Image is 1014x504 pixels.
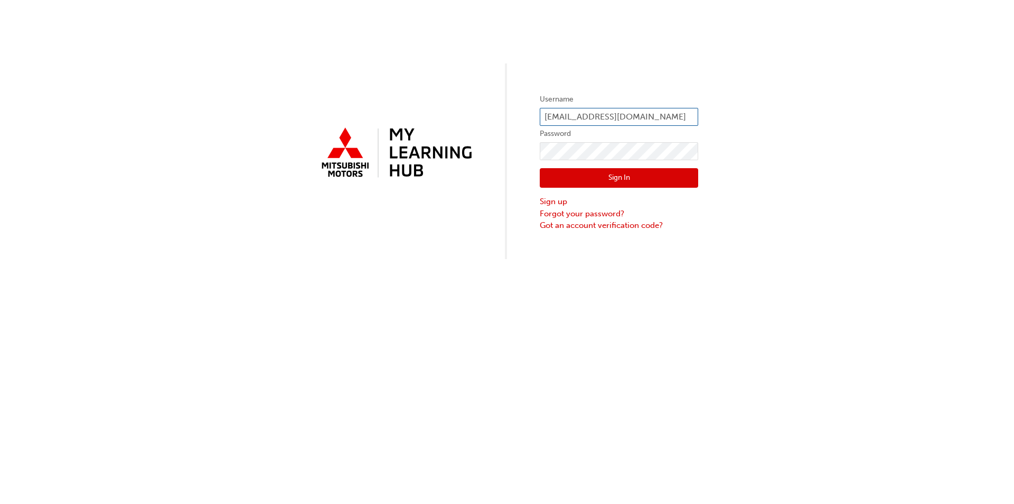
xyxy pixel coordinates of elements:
label: Username [540,93,698,106]
a: Sign up [540,196,698,208]
input: Username [540,108,698,126]
button: Sign In [540,168,698,188]
img: mmal [316,123,474,184]
label: Password [540,127,698,140]
a: Forgot your password? [540,208,698,220]
a: Got an account verification code? [540,219,698,232]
